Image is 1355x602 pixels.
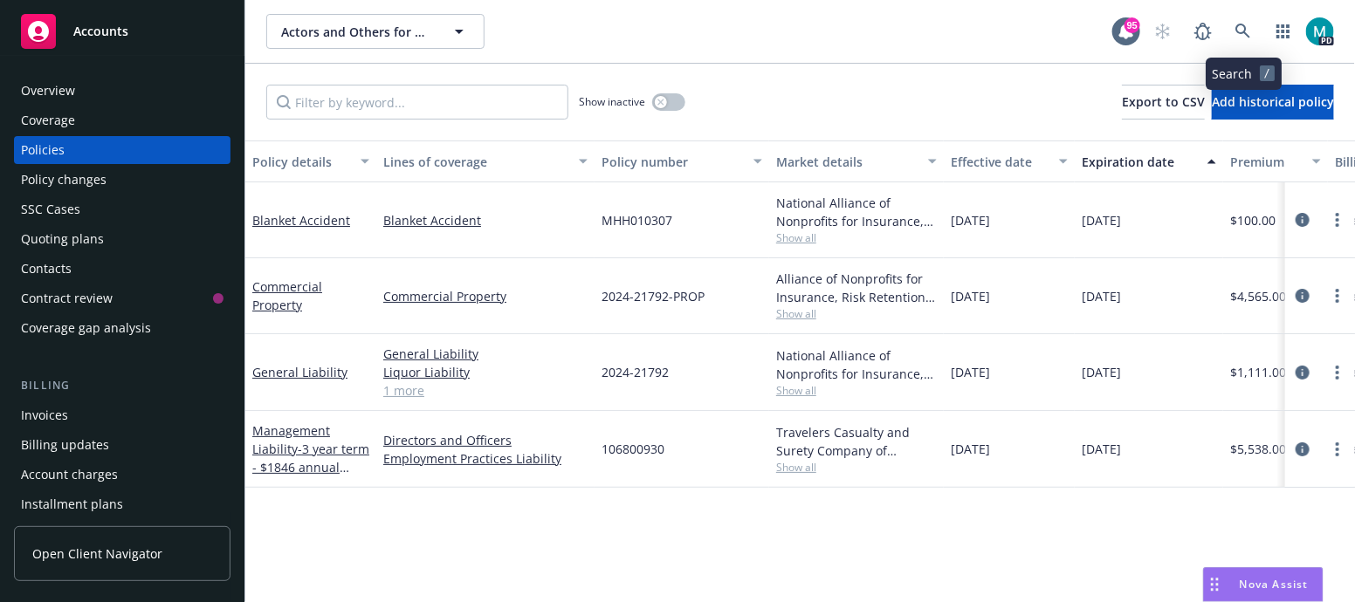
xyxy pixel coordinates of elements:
span: Show all [776,306,937,321]
span: Show all [776,383,937,398]
a: Switch app [1266,14,1301,49]
span: [DATE] [1082,287,1121,305]
div: Coverage [21,106,75,134]
div: Billing updates [21,431,109,459]
button: Policy number [595,140,769,182]
div: Contract review [21,284,113,312]
span: [DATE] [1082,440,1121,458]
button: Nova Assist [1203,567,1324,602]
div: Overview [21,77,75,105]
span: Show all [776,230,937,245]
a: Accounts [14,7,230,56]
div: National Alliance of Nonprofits for Insurance, Inc., Nonprofits Insurance Alliance of [US_STATE],... [776,346,937,383]
a: Policy changes [14,166,230,194]
a: more [1327,209,1348,230]
div: Installment plans [21,490,123,518]
a: more [1327,439,1348,460]
a: 1 more [383,381,588,400]
div: Travelers Casualty and Surety Company of America, Travelers Insurance [776,423,937,460]
a: Directors and Officers [383,431,588,449]
a: more [1327,362,1348,383]
div: Alliance of Nonprofits for Insurance, Risk Retention Group, Inc., Nonprofits Insurance Alliance o... [776,270,937,306]
button: Add historical policy [1212,85,1334,120]
button: Market details [769,140,944,182]
div: Quoting plans [21,225,104,253]
a: Blanket Accident [383,211,588,229]
a: Report a Bug [1186,14,1221,49]
div: Policy changes [21,166,107,194]
div: Billing [14,377,230,394]
a: circleInformation [1292,362,1313,383]
span: Show all [776,460,937,475]
span: MHH010307 [602,211,672,229]
a: Start snowing [1145,14,1180,49]
div: Expiration date [1082,153,1197,171]
div: Lines of coverage [383,153,568,171]
a: Management Liability [252,422,369,530]
button: Expiration date [1075,140,1223,182]
a: circleInformation [1292,285,1313,306]
a: Installment plans [14,490,230,518]
button: Premium [1223,140,1328,182]
div: Policy details [252,153,350,171]
button: Actors and Others for Animals [266,14,485,49]
span: [DATE] [1082,363,1121,381]
a: Coverage [14,106,230,134]
div: Premium [1230,153,1302,171]
a: Contract review [14,284,230,312]
a: Overview [14,77,230,105]
span: 2024-21792 [602,363,669,381]
div: Policy number [602,153,743,171]
button: Effective date [944,140,1075,182]
a: Search [1226,14,1261,49]
input: Filter by keyword... [266,85,568,120]
a: Liquor Liability [383,363,588,381]
a: Employment Practices Liability [383,449,588,468]
span: - 3 year term - $1846 annual installment program (DNO / EPL) [252,441,369,530]
a: General Liability [252,364,347,380]
a: Contacts [14,255,230,283]
a: Policies [14,136,230,164]
div: Account charges [21,461,118,489]
a: circleInformation [1292,209,1313,230]
a: Commercial Property [383,287,588,305]
span: Open Client Navigator [32,544,162,563]
div: Contacts [21,255,72,283]
a: SSC Cases [14,195,230,223]
a: more [1327,285,1348,306]
button: Lines of coverage [376,140,595,182]
a: Coverage gap analysis [14,314,230,342]
div: Market details [776,153,918,171]
div: Coverage gap analysis [21,314,151,342]
a: Billing updates [14,431,230,459]
span: Actors and Others for Animals [281,23,432,41]
span: 106800930 [602,440,664,458]
a: Quoting plans [14,225,230,253]
span: $5,538.00 [1230,440,1286,458]
span: [DATE] [951,440,990,458]
div: 95 [1125,17,1140,33]
button: Export to CSV [1122,85,1205,120]
span: Export to CSV [1122,93,1205,110]
a: Invoices [14,401,230,429]
span: [DATE] [951,211,990,229]
span: Add historical policy [1212,93,1334,110]
span: [DATE] [951,363,990,381]
button: Policy details [245,140,376,182]
a: Blanket Accident [252,212,350,229]
div: National Alliance of Nonprofits for Insurance, Inc., Nonprofits Insurance Alliance of [US_STATE],... [776,194,937,230]
span: [DATE] [951,287,990,305]
div: Policies [21,136,65,164]
a: General Liability [383,345,588,363]
a: Account charges [14,461,230,489]
div: Invoices [21,401,68,429]
div: Effective date [951,153,1049,171]
span: Nova Assist [1240,577,1309,592]
span: $4,565.00 [1230,287,1286,305]
a: circleInformation [1292,439,1313,460]
a: Commercial Property [252,278,322,313]
span: Accounts [73,24,128,38]
div: SSC Cases [21,195,80,223]
div: Drag to move [1204,568,1226,601]
img: photo [1306,17,1334,45]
